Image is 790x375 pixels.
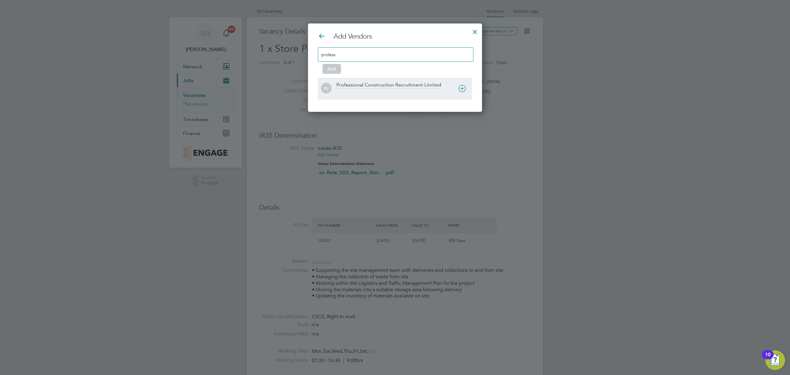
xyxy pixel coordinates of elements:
h3: Add Vendors [318,32,472,41]
div: Professional Construction Recruitment Limited [336,82,441,89]
div: 10 [765,355,771,363]
input: Search vendors... [321,50,360,58]
button: Add [322,64,341,74]
span: PL [321,83,332,94]
button: Open Resource Center, 10 new notifications [765,350,785,370]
